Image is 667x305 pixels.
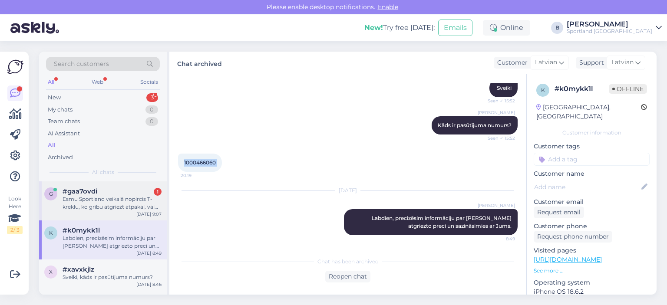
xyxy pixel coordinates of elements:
span: Search customers [54,59,109,69]
div: My chats [48,105,73,114]
div: Support [576,58,604,67]
div: 0 [145,117,158,126]
div: B [551,22,563,34]
div: [DATE] [178,187,518,194]
div: Sveiki, kāds ir pasūtījuma numurs? [63,273,162,281]
p: Customer phone [534,222,650,231]
span: Chat has been archived [317,258,379,266]
div: Reopen chat [325,271,370,282]
div: [DATE] 8:46 [136,281,162,288]
p: Customer email [534,197,650,207]
div: [DATE] 9:07 [136,211,162,217]
div: Team chats [48,117,80,126]
div: Labdien, precizēsim informāciju par [PERSON_NAME] atgriezto preci un sazināsimies ar Jums. [63,234,162,250]
span: All chats [92,168,114,176]
p: Operating system [534,278,650,287]
div: New [48,93,61,102]
p: Customer name [534,169,650,178]
span: k [49,230,53,236]
span: Latvian [535,58,557,67]
div: Online [483,20,530,36]
div: Request phone number [534,231,612,243]
span: Seen ✓ 15:52 [482,98,515,104]
span: Enable [375,3,401,11]
div: All [46,76,56,88]
span: 20:19 [181,172,213,179]
div: All [48,141,56,150]
p: See more ... [534,267,650,275]
div: Look Here [7,195,23,234]
span: x [49,269,53,275]
span: Kāds ir pasūtījuma numurs? [438,122,512,128]
div: 0 [145,105,158,114]
div: AI Assistant [48,129,80,138]
img: Askly Logo [7,59,23,75]
div: # k0mykk1l [555,84,609,94]
button: Emails [438,20,472,36]
div: [GEOGRAPHIC_DATA], [GEOGRAPHIC_DATA] [536,103,641,121]
div: Socials [139,76,160,88]
a: [PERSON_NAME]Sportland [GEOGRAPHIC_DATA] [567,21,662,35]
div: [PERSON_NAME] [567,21,652,28]
span: Latvian [611,58,634,67]
span: #gaa7ovdi [63,187,97,195]
span: Seen ✓ 15:52 [482,135,515,141]
a: [URL][DOMAIN_NAME] [534,256,602,263]
p: Visited pages [534,246,650,255]
input: Add name [534,182,640,192]
div: Customer information [534,129,650,137]
span: g [49,190,53,197]
b: New! [364,23,383,32]
p: Customer tags [534,142,650,151]
span: [PERSON_NAME] [478,109,515,116]
div: 3 [146,93,158,102]
span: Sveiki [497,85,512,91]
div: Request email [534,207,584,218]
div: Archived [48,153,73,162]
div: Sportland [GEOGRAPHIC_DATA] [567,28,652,35]
span: k [541,87,545,93]
div: Try free [DATE]: [364,23,435,33]
span: 8:49 [482,236,515,242]
div: Customer [494,58,528,67]
div: Esmu Sportland veikalā nopircis T-kreklu, ko gribu atgriezt atpakaļ. vai tas ir iespējams? [63,195,162,211]
div: [DATE] 8:49 [136,250,162,256]
span: Offline [609,84,647,94]
span: [PERSON_NAME] [478,202,515,209]
span: Labdien, precizēsim informāciju par [PERSON_NAME] atgriezto preci un sazināsimies ar Jums. [372,215,513,229]
div: 1 [154,188,162,196]
input: Add a tag [534,153,650,166]
div: Web [90,76,105,88]
div: 2 / 3 [7,226,23,234]
p: iPhone OS 18.6.2 [534,287,650,296]
span: #k0mykk1l [63,226,100,234]
span: 1000466060 [184,159,216,166]
span: #xavxkjlz [63,266,94,273]
label: Chat archived [177,57,222,69]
